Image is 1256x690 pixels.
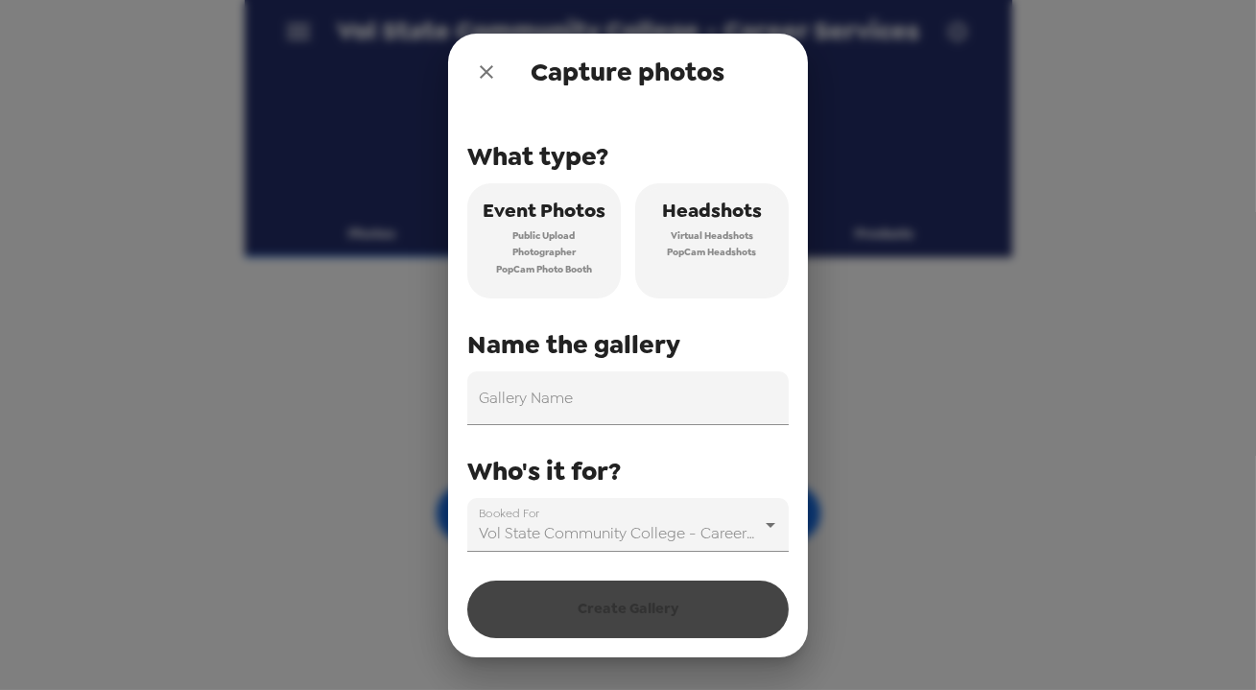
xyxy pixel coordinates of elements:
span: Public Upload [513,227,576,245]
span: Who's it for? [467,454,621,488]
button: Event PhotosPublic UploadPhotographerPopCam Photo Booth [467,183,621,298]
span: Name the gallery [467,327,680,362]
span: PopCam Photo Booth [496,261,592,278]
span: Capture photos [532,55,725,89]
span: What type? [467,139,608,174]
div: Vol State Community College - Career Services [467,498,789,552]
span: Photographer [512,244,576,261]
span: PopCam Headshots [668,244,757,261]
span: Event Photos [483,194,605,227]
label: Booked For [479,505,539,521]
span: Virtual Headshots [671,227,753,245]
button: close [467,53,506,91]
span: Headshots [662,194,762,227]
button: HeadshotsVirtual HeadshotsPopCam Headshots [635,183,789,298]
